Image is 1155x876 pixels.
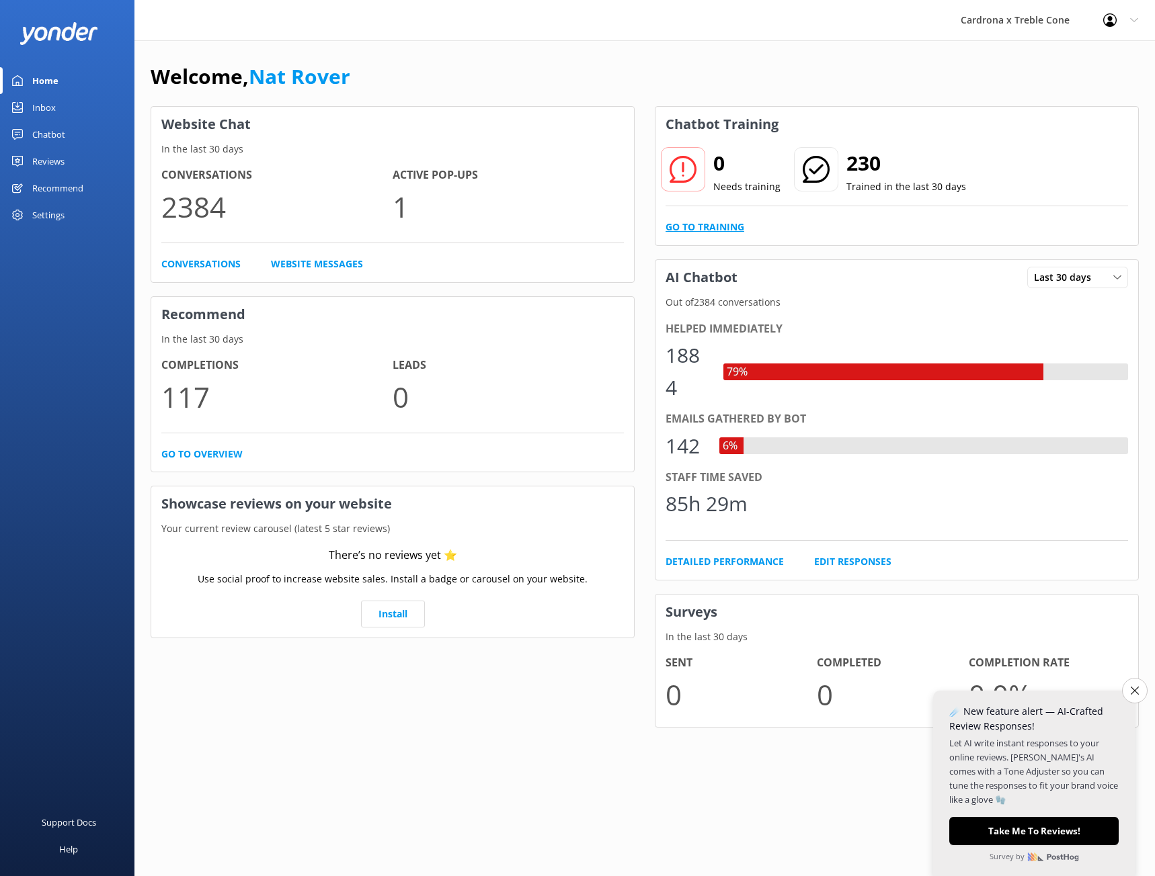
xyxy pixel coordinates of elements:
[271,257,363,271] a: Website Messages
[151,60,350,93] h1: Welcome,
[32,121,65,148] div: Chatbot
[249,62,350,90] a: Nat Rover
[361,601,425,627] a: Install
[393,374,624,419] p: 0
[723,363,751,381] div: 79%
[666,672,817,717] p: 0
[666,488,748,520] div: 85h 29m
[42,809,96,836] div: Support Docs
[655,107,789,142] h3: Chatbot Training
[151,142,634,157] p: In the last 30 days
[151,297,634,332] h3: Recommend
[32,148,65,175] div: Reviews
[151,332,634,347] p: In the last 30 days
[32,202,65,228] div: Settings
[655,595,1138,629] h3: Surveys
[32,94,56,121] div: Inbox
[151,486,634,521] h3: Showcase reviews on your website
[161,257,241,271] a: Conversations
[161,184,393,229] p: 2384
[161,167,393,184] h4: Conversations
[666,320,1128,338] div: Helped immediately
[817,672,968,717] p: 0
[151,521,634,536] p: Your current review carousel (latest 5 star reviews)
[666,220,744,234] a: Go to Training
[161,447,243,462] a: Go to overview
[666,339,710,404] div: 1884
[32,67,58,94] div: Home
[655,260,748,295] h3: AI Chatbot
[666,469,1128,486] div: Staff time saved
[969,672,1120,717] p: 0.0 %
[713,179,781,194] p: Needs training
[393,184,624,229] p: 1
[666,430,706,462] div: 142
[329,547,457,564] div: There’s no reviews yet ⭐
[151,107,634,142] h3: Website Chat
[655,629,1138,644] p: In the last 30 days
[59,836,78,863] div: Help
[655,295,1138,310] p: Out of 2384 conversations
[814,554,891,569] a: Edit Responses
[719,437,741,455] div: 6%
[20,22,97,44] img: yonder-white-logo.png
[713,147,781,179] h2: 0
[32,175,83,202] div: Recommend
[666,654,817,672] h4: Sent
[846,147,966,179] h2: 230
[161,357,393,374] h4: Completions
[817,654,968,672] h4: Completed
[666,410,1128,428] div: Emails gathered by bot
[393,167,624,184] h4: Active Pop-ups
[1034,270,1099,285] span: Last 30 days
[969,654,1120,672] h4: Completion Rate
[666,554,784,569] a: Detailed Performance
[198,572,588,586] p: Use social proof to increase website sales. Install a badge or carousel on your website.
[393,357,624,374] h4: Leads
[161,374,393,419] p: 117
[846,179,966,194] p: Trained in the last 30 days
